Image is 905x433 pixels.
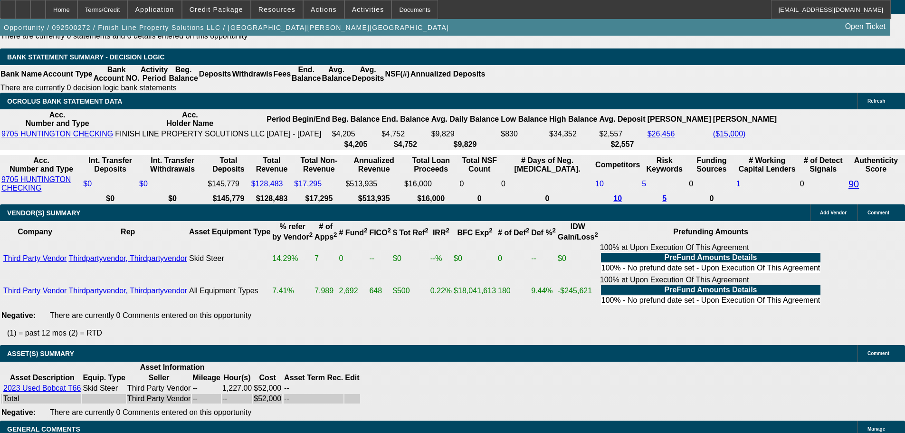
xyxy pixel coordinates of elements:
[500,129,548,139] td: $830
[149,374,170,382] b: Seller
[595,180,604,188] a: 10
[345,156,403,174] th: Annualized Revenue
[688,175,735,193] td: 0
[1,311,36,319] b: Negative:
[713,110,777,128] th: [PERSON_NAME]
[294,156,344,174] th: Total Non-Revenue
[3,254,67,262] a: Third Party Vendor
[189,228,270,236] b: Asset Equipment Type
[83,194,138,203] th: $0
[273,65,291,83] th: Fees
[68,287,187,295] a: Thirdpartyvendor, Thirdpartyvendor
[314,275,337,307] td: 7,989
[83,156,138,174] th: Int. Transfer Deposits
[314,222,337,241] b: # of Apps
[339,229,368,237] b: # Fund
[192,384,221,393] td: --
[207,194,249,203] th: $145,779
[553,227,556,234] sup: 2
[501,156,594,174] th: # Days of Neg. [MEDICAL_DATA].
[345,194,403,203] th: $513,935
[114,110,265,128] th: Acc. Holder Name
[459,156,500,174] th: Sum of the Total NSF Count and Total Overdraft Fee Count from Ocrolus
[369,275,391,307] td: 648
[531,229,556,237] b: Def %
[453,243,496,274] td: $0
[497,243,530,274] td: 0
[258,6,295,13] span: Resources
[294,180,322,188] a: $17,295
[139,194,206,203] th: $0
[224,374,251,382] b: Hour(s)
[207,156,249,174] th: Total Deposits
[665,286,757,294] b: PreFund Amounts Details
[688,156,735,174] th: Funding Sources
[594,231,598,238] sup: 2
[251,156,293,174] th: Total Revenue
[10,374,75,382] b: Asset Description
[266,129,330,139] td: [DATE] - [DATE]
[404,194,458,203] th: $16,000
[867,351,889,356] span: Comment
[431,129,500,139] td: $9,829
[231,65,273,83] th: Withdrawls
[446,227,449,234] sup: 2
[139,156,206,174] th: Int. Transfer Withdrawals
[207,175,249,193] td: $145,779
[121,228,135,236] b: Rep
[489,227,492,234] sup: 2
[410,65,486,83] th: Annualized Deposits
[1,130,113,138] a: 9705 HUNTINGTON CHECKING
[501,194,594,203] th: 0
[841,19,889,35] a: Open Ticket
[127,384,191,393] td: Third Party Vendor
[3,287,67,295] a: Third Party Vendor
[192,374,220,382] b: Mileage
[332,110,380,128] th: Beg. Balance
[251,194,293,203] th: $128,483
[381,110,429,128] th: End. Balance
[459,175,500,193] td: 0
[139,180,148,188] a: $0
[332,140,380,149] th: $4,205
[339,275,368,307] td: 2,692
[42,65,93,83] th: Account Type
[425,227,428,234] sup: 2
[192,394,221,404] td: --
[3,384,81,392] a: 2023 Used Bobcat T66
[321,65,351,83] th: Avg. Balance
[800,175,847,193] td: 0
[114,129,265,139] td: FINISH LINE PROPERTY SOLUTIONS LLC
[272,222,313,241] b: % refer by Vendor
[364,227,367,234] sup: 2
[284,374,343,382] b: Asset Term Rec.
[253,384,282,393] td: $52,000
[662,194,667,202] a: 5
[673,228,748,236] b: Prefunding Amounts
[93,65,140,83] th: Bank Account NO.
[848,179,859,189] a: 90
[199,65,232,83] th: Deposits
[352,65,385,83] th: Avg. Deposits
[665,253,757,261] b: PreFund Amounts Details
[18,228,52,236] b: Company
[1,175,71,192] a: 9705 HUNTINGTON CHECKING
[332,129,380,139] td: $4,205
[68,254,187,262] a: Thirdpartyvendor, Thirdpartyvendor
[272,275,313,307] td: 7.41%
[498,229,529,237] b: # of Def
[291,65,321,83] th: End. Balance
[558,222,598,241] b: IDW Gain/Loss
[497,275,530,307] td: 180
[7,329,905,337] p: (1) = past 12 mos (2) = RTD
[7,425,80,433] span: GENERAL COMMENTS
[381,129,429,139] td: $4,752
[333,231,337,238] sup: 2
[867,210,889,215] span: Comment
[7,209,80,217] span: VENDOR(S) SUMMARY
[531,243,556,274] td: --
[352,6,384,13] span: Activities
[311,6,337,13] span: Actions
[259,374,276,382] b: Cost
[431,110,500,128] th: Avg. Daily Balance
